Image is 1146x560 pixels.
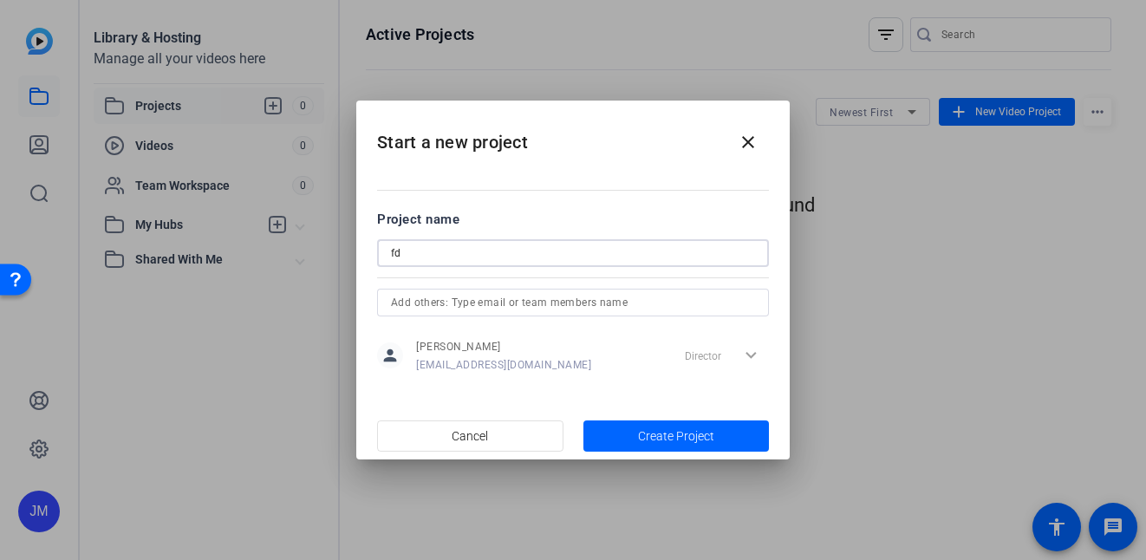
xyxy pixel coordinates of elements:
span: [EMAIL_ADDRESS][DOMAIN_NAME] [416,358,591,372]
span: Create Project [638,427,714,446]
span: [PERSON_NAME] [416,340,591,354]
mat-icon: close [738,132,759,153]
h2: Start a new project [356,101,790,171]
button: Create Project [583,420,770,452]
input: Enter Project Name [391,243,755,264]
div: Project name [377,210,769,229]
mat-icon: person [377,342,403,368]
input: Add others: Type email or team members name [391,292,755,313]
button: Cancel [377,420,563,452]
span: Cancel [452,420,488,453]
